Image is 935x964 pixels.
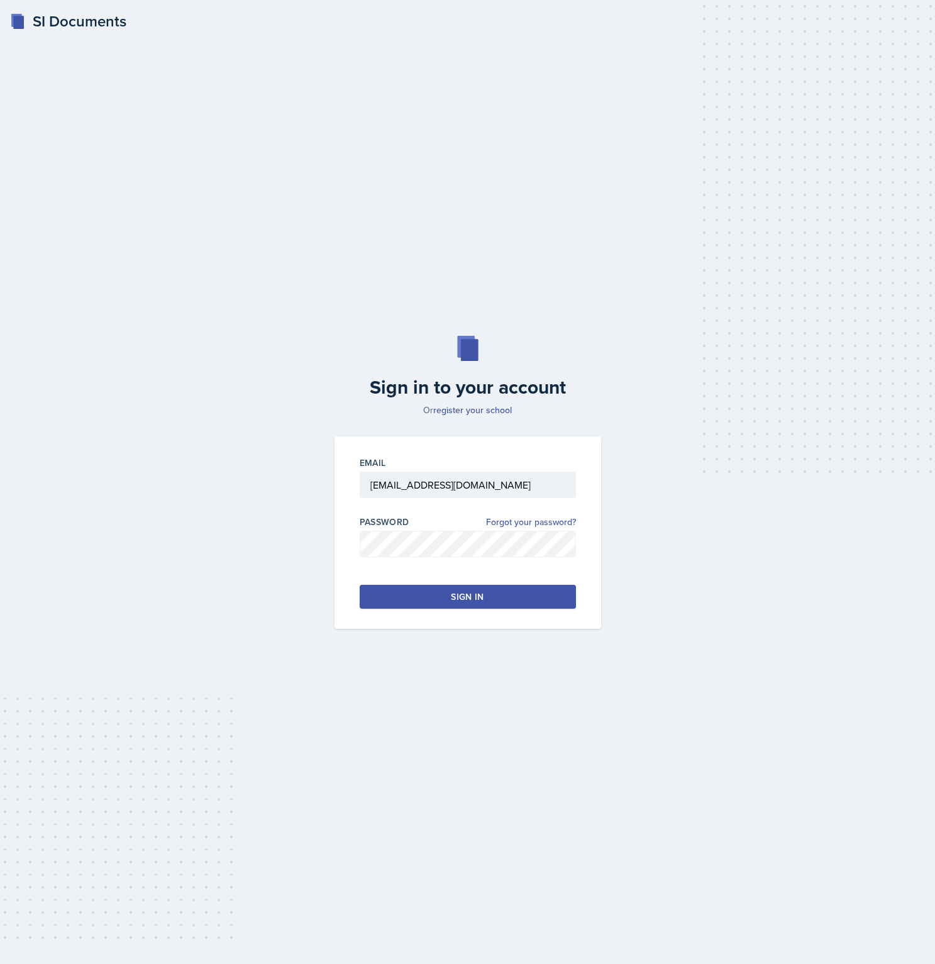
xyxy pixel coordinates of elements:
div: Sign in [451,590,484,603]
a: SI Documents [10,10,126,33]
label: Email [360,457,386,469]
p: Or [327,404,609,416]
button: Sign in [360,585,576,609]
a: Forgot your password? [486,516,576,529]
label: Password [360,516,409,528]
a: register your school [433,404,512,416]
h2: Sign in to your account [327,376,609,399]
input: Email [360,472,576,498]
